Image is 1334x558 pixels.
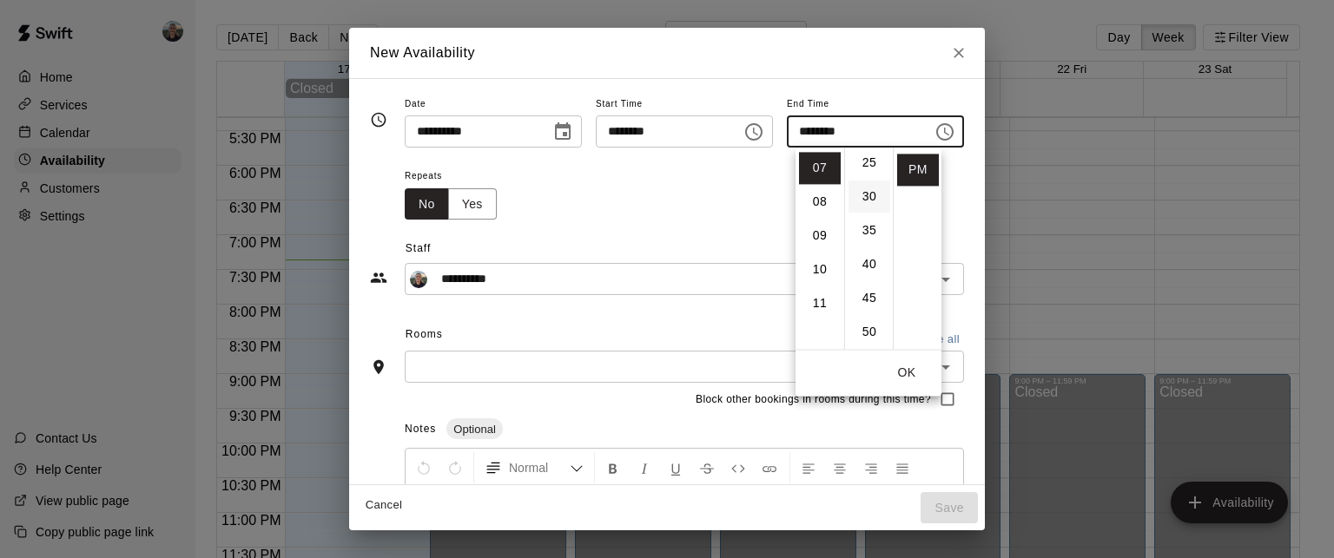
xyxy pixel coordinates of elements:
button: Choose date, selected date is Aug 18, 2025 [545,115,580,149]
svg: Staff [370,269,387,286]
svg: Rooms [370,358,387,376]
button: Right Align [856,452,886,483]
button: Format Underline [661,452,690,483]
span: Start Time [596,93,773,116]
button: Format Italics [630,452,659,483]
li: 8 hours [799,186,841,218]
li: 25 minutes [849,147,890,179]
button: Yes [448,188,497,220]
span: Normal [509,459,570,476]
span: Rooms [406,328,443,340]
button: Cancel [356,492,412,519]
button: Format Bold [598,452,628,483]
div: outlined button group [405,188,497,220]
button: Insert Code [723,452,753,483]
button: No [405,188,449,220]
span: Repeats [405,165,511,188]
li: 9 hours [799,220,841,252]
li: 30 minutes [849,181,890,213]
li: AM [897,120,939,152]
button: Open [934,355,958,379]
button: Choose time, selected time is 7:00 PM [928,115,962,149]
li: 6 hours [799,118,841,150]
span: Optional [446,423,502,436]
button: Choose time, selected time is 6:30 PM [736,115,771,149]
button: Close [943,37,974,69]
li: 7 hours [799,152,841,184]
li: 45 minutes [849,282,890,314]
button: Justify Align [888,452,917,483]
span: Block other bookings in rooms during this time? [696,391,931,409]
button: OK [879,357,934,389]
button: Redo [440,452,470,483]
li: 11 hours [799,287,841,319]
h6: New Availability [370,42,475,64]
ul: Select minutes [844,148,893,349]
ul: Select hours [796,148,844,349]
img: Bryan Hill [410,271,427,288]
li: 50 minutes [849,316,890,348]
li: PM [897,154,939,186]
span: End Time [787,93,964,116]
button: Left Align [794,452,823,483]
li: 35 minutes [849,214,890,246]
button: Insert Link [755,452,784,483]
button: Formatting Options [478,452,591,483]
button: Undo [409,452,439,483]
li: 10 hours [799,253,841,286]
button: Open [934,267,958,292]
button: Center Align [825,452,855,483]
ul: Select meridiem [893,148,941,349]
span: Date [405,93,582,116]
button: Format Strikethrough [692,452,722,483]
svg: Timing [370,111,387,128]
span: Notes [405,423,436,435]
li: 40 minutes [849,248,890,280]
span: Staff [406,235,964,263]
